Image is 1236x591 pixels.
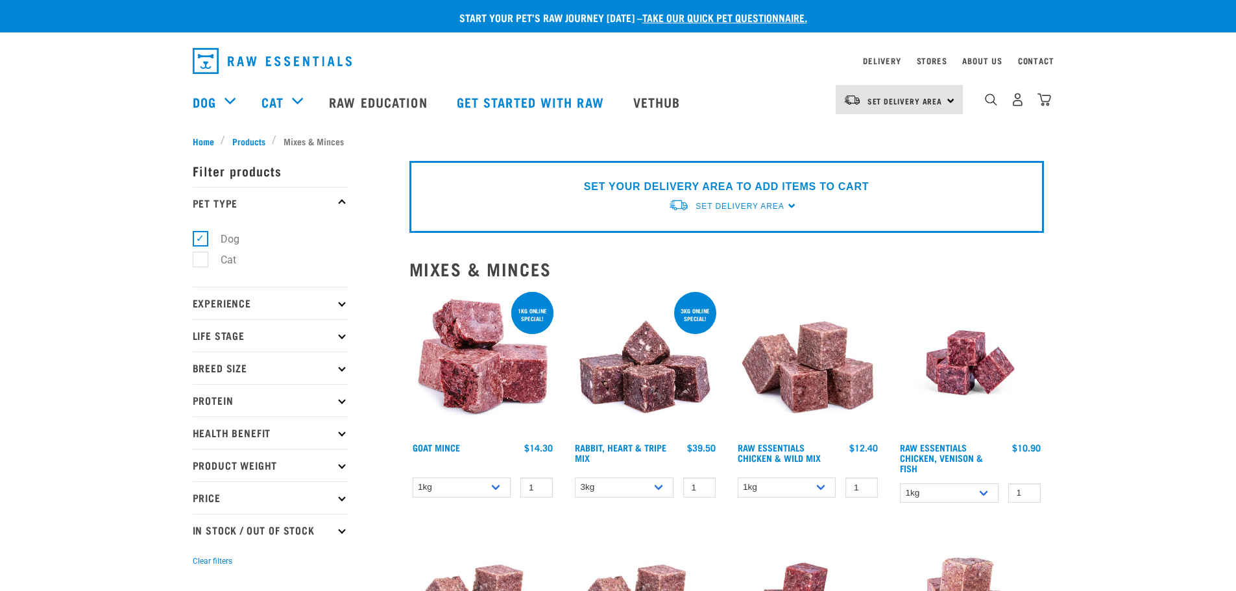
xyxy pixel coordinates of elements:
[734,289,882,437] img: Pile Of Cubed Chicken Wild Meat Mix
[316,76,443,128] a: Raw Education
[584,179,869,195] p: SET YOUR DELIVERY AREA TO ADD ITEMS TO CART
[261,92,284,112] a: Cat
[1012,442,1041,453] div: $10.90
[900,445,983,470] a: Raw Essentials Chicken, Venison & Fish
[200,231,245,247] label: Dog
[620,76,697,128] a: Vethub
[193,48,352,74] img: Raw Essentials Logo
[409,259,1044,279] h2: Mixes & Minces
[200,252,241,268] label: Cat
[232,134,265,148] span: Products
[845,477,878,498] input: 1
[897,289,1044,437] img: Chicken Venison mix 1655
[867,99,943,103] span: Set Delivery Area
[668,199,689,212] img: van-moving.png
[193,154,348,187] p: Filter products
[193,481,348,514] p: Price
[642,14,807,20] a: take our quick pet questionnaire.
[687,442,716,453] div: $39.50
[444,76,620,128] a: Get started with Raw
[193,514,348,546] p: In Stock / Out Of Stock
[1018,58,1054,63] a: Contact
[193,287,348,319] p: Experience
[193,416,348,449] p: Health Benefit
[843,94,861,106] img: van-moving.png
[696,202,784,211] span: Set Delivery Area
[413,445,460,450] a: Goat Mince
[1008,483,1041,503] input: 1
[193,92,216,112] a: Dog
[193,449,348,481] p: Product Weight
[193,134,221,148] a: Home
[193,319,348,352] p: Life Stage
[1037,93,1051,106] img: home-icon@2x.png
[520,477,553,498] input: 1
[917,58,947,63] a: Stores
[409,289,557,437] img: 1077 Wild Goat Mince 01
[193,134,1044,148] nav: breadcrumbs
[193,187,348,219] p: Pet Type
[182,43,1054,79] nav: dropdown navigation
[193,555,232,567] button: Clear filters
[225,134,272,148] a: Products
[572,289,719,437] img: 1175 Rabbit Heart Tripe Mix 01
[985,93,997,106] img: home-icon-1@2x.png
[962,58,1002,63] a: About Us
[511,301,553,328] div: 1kg online special!
[193,384,348,416] p: Protein
[193,134,214,148] span: Home
[863,58,901,63] a: Delivery
[575,445,666,460] a: Rabbit, Heart & Tripe Mix
[1011,93,1024,106] img: user.png
[683,477,716,498] input: 1
[674,301,716,328] div: 3kg online special!
[193,352,348,384] p: Breed Size
[738,445,821,460] a: Raw Essentials Chicken & Wild Mix
[524,442,553,453] div: $14.30
[849,442,878,453] div: $12.40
